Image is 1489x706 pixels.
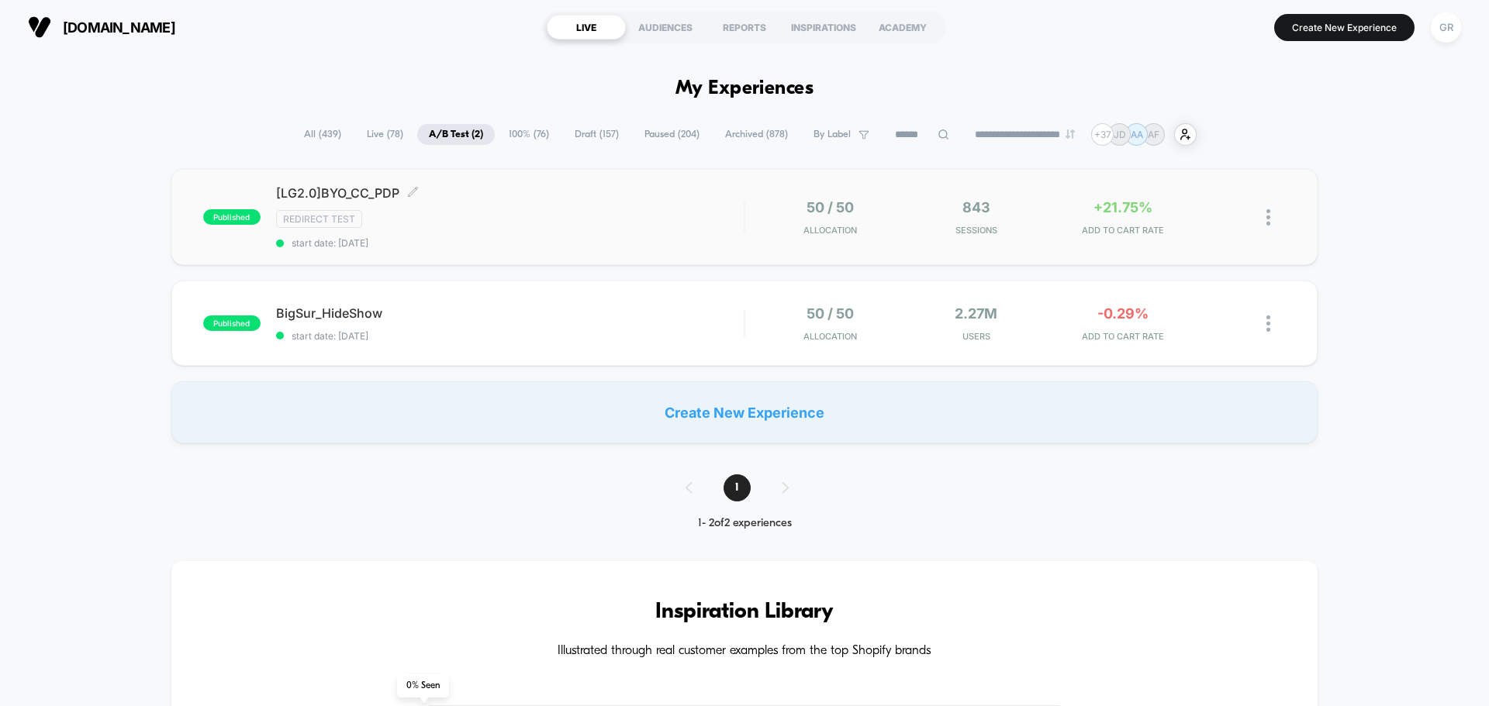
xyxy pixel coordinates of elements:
[355,124,415,145] span: Live ( 78 )
[962,199,990,215] span: 843
[1266,209,1270,226] img: close
[276,330,744,342] span: start date: [DATE]
[218,644,1271,659] h4: Illustrated through real customer examples from the top Shopify brands
[1093,199,1152,215] span: +21.75%
[28,15,51,39] img: Visually logo
[803,225,857,236] span: Allocation
[626,15,705,40] div: AUDIENCES
[675,77,814,100] h1: My Experiences
[1266,315,1270,332] img: close
[907,331,1046,342] span: Users
[955,305,997,322] span: 2.27M
[218,600,1271,625] h3: Inspiration Library
[713,124,800,145] span: Archived ( 878 )
[1131,129,1143,140] p: AA
[397,674,449,697] span: 0 % Seen
[814,129,851,140] span: By Label
[705,15,784,40] div: REPORTS
[807,305,854,322] span: 50 / 50
[497,124,561,145] span: 100% ( 76 )
[276,305,744,321] span: BigSur_HideShow
[724,474,751,501] span: 1
[807,199,854,215] span: 50 / 50
[1426,12,1466,43] button: GR
[907,225,1046,236] span: Sessions
[276,185,744,201] span: [LG2.0]BYO_CC_PDP
[417,124,495,145] span: A/B Test ( 2 )
[863,15,942,40] div: ACADEMY
[1431,12,1461,43] div: GR
[547,15,626,40] div: LIVE
[203,209,261,225] span: published
[1053,225,1192,236] span: ADD TO CART RATE
[633,124,711,145] span: Paused ( 204 )
[1091,123,1114,146] div: + 37
[63,19,175,36] span: [DOMAIN_NAME]
[803,331,857,342] span: Allocation
[292,124,353,145] span: All ( 439 )
[670,517,820,530] div: 1 - 2 of 2 experiences
[23,15,180,40] button: [DOMAIN_NAME]
[1066,129,1075,139] img: end
[171,381,1318,443] div: Create New Experience
[1097,305,1149,322] span: -0.29%
[276,210,362,228] span: Redirect Test
[563,124,630,145] span: Draft ( 157 )
[203,315,261,331] span: published
[784,15,863,40] div: INSPIRATIONS
[1114,129,1126,140] p: JD
[1148,129,1159,140] p: AF
[1274,14,1415,41] button: Create New Experience
[276,237,744,249] span: start date: [DATE]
